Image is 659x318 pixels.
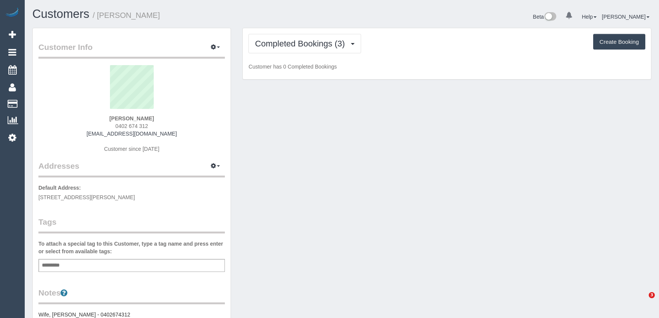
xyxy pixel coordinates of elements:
[109,115,154,121] strong: [PERSON_NAME]
[104,146,159,152] span: Customer since [DATE]
[87,131,177,137] a: [EMAIL_ADDRESS][DOMAIN_NAME]
[255,39,349,48] span: Completed Bookings (3)
[633,292,651,310] iframe: Intercom live chat
[38,287,225,304] legend: Notes
[38,216,225,233] legend: Tags
[5,8,20,18] img: Automaid Logo
[93,11,160,19] small: / [PERSON_NAME]
[115,123,148,129] span: 0402 674 312
[602,14,649,20] a: [PERSON_NAME]
[38,184,81,192] label: Default Address:
[38,42,225,59] legend: Customer Info
[248,63,645,70] p: Customer has 0 Completed Bookings
[38,240,225,255] label: To attach a special tag to this Customer, type a tag name and press enter or select from availabl...
[649,292,655,298] span: 3
[544,12,556,22] img: New interface
[38,194,135,200] span: [STREET_ADDRESS][PERSON_NAME]
[248,34,361,53] button: Completed Bookings (3)
[593,34,645,50] button: Create Booking
[533,14,557,20] a: Beta
[32,7,89,21] a: Customers
[582,14,597,20] a: Help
